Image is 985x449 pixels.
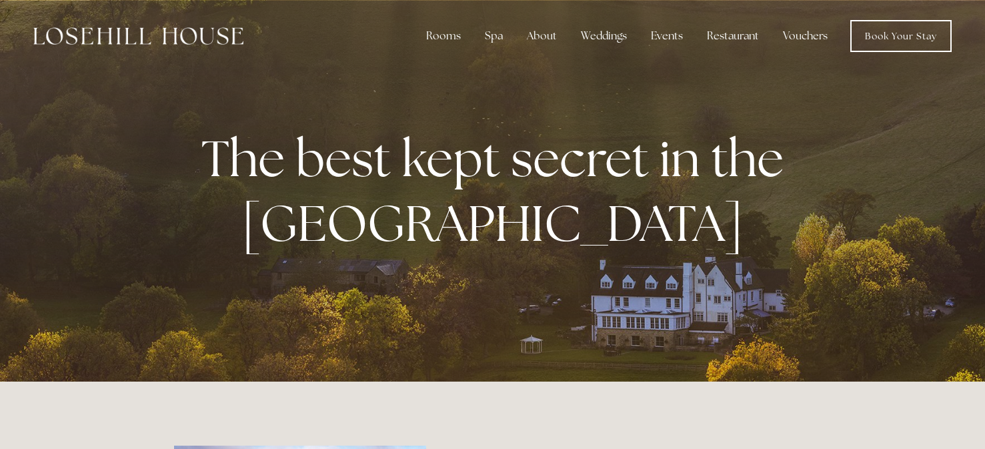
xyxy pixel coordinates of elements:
[640,23,694,49] div: Events
[33,27,243,45] img: Losehill House
[696,23,770,49] div: Restaurant
[415,23,471,49] div: Rooms
[772,23,838,49] a: Vouchers
[516,23,568,49] div: About
[201,125,794,256] strong: The best kept secret in the [GEOGRAPHIC_DATA]
[474,23,514,49] div: Spa
[570,23,638,49] div: Weddings
[850,20,952,52] a: Book Your Stay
